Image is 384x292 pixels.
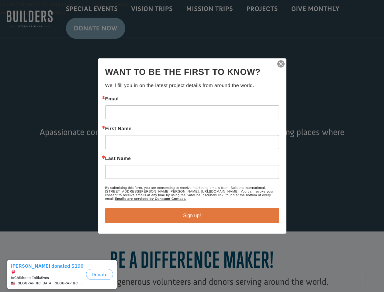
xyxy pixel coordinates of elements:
[105,156,279,161] label: Last Name
[115,197,186,201] a: Emails are serviced by Constant Contact.
[105,186,279,201] p: By submitting this form, you are consenting to receive marketing emails from: Builders Internatio...
[105,127,279,131] label: First Name
[105,82,279,89] p: We'll fill you in on the latest project details from around the world.
[105,208,279,223] button: Sign up!
[11,13,16,18] img: emoji balloon
[105,66,279,78] h2: Want to be the first to know?
[105,97,279,102] label: Email
[14,19,49,23] strong: Children's Initiatives
[11,6,84,18] div: [PERSON_NAME] donated $100
[86,12,113,23] button: Donate
[16,24,84,29] span: [GEOGRAPHIC_DATA] , [GEOGRAPHIC_DATA]
[277,60,285,68] img: ctct-close-x.svg
[11,19,84,23] div: to
[11,24,15,29] img: US.png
